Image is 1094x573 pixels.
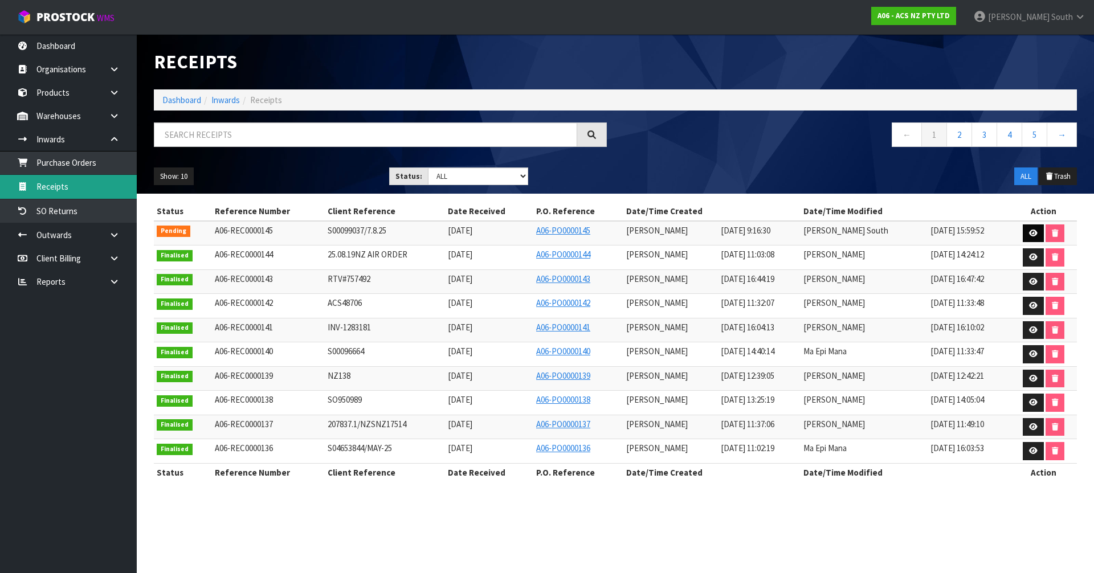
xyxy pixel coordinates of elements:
span: Finalised [157,347,193,358]
span: [DATE] 11:33:48 [930,297,984,308]
small: WMS [97,13,115,23]
button: Show: 10 [154,167,194,186]
span: A06-REC0000139 [215,370,273,381]
span: [DATE] 14:24:12 [930,249,984,260]
span: [PERSON_NAME] [803,322,865,333]
span: A06-REC0000141 [215,322,273,333]
span: [PERSON_NAME] [803,370,865,381]
a: 2 [946,122,972,147]
a: A06-PO0000136 [536,443,590,453]
span: [PERSON_NAME] [803,249,865,260]
span: [PERSON_NAME] [803,419,865,429]
span: [PERSON_NAME] South [803,225,888,236]
span: [DATE] [448,443,472,453]
span: South [1051,11,1073,22]
th: Date Received [445,463,533,481]
span: [DATE] [448,297,472,308]
span: Finalised [157,274,193,285]
span: [PERSON_NAME] [626,419,688,429]
span: S00096664 [328,346,364,357]
th: Date/Time Modified [801,463,1010,481]
a: A06-PO0000137 [536,419,590,429]
span: [DATE] [448,249,472,260]
span: Finalised [157,298,193,310]
a: A06-PO0000139 [536,370,590,381]
span: 25.08.19NZ AIR ORDER [328,249,407,260]
span: [PERSON_NAME] [626,322,688,333]
a: 1 [921,122,947,147]
span: RTV#757492 [328,273,370,284]
span: A06-REC0000138 [215,394,273,405]
span: Ma Epi Mana [803,346,847,357]
a: Dashboard [162,95,201,105]
span: Finalised [157,322,193,334]
button: Trash [1039,167,1077,186]
span: [PERSON_NAME] [626,297,688,308]
th: Action [1011,202,1077,220]
a: 3 [971,122,997,147]
span: Finalised [157,250,193,261]
span: [DATE] 11:03:08 [721,249,774,260]
span: [PERSON_NAME] [626,443,688,453]
img: cube-alt.png [17,10,31,24]
span: [PERSON_NAME] [803,394,865,405]
th: Date/Time Modified [801,202,1010,220]
span: [DATE] [448,370,472,381]
span: [DATE] [448,225,472,236]
span: [DATE] 12:39:05 [721,370,774,381]
th: P.O. Reference [533,202,623,220]
a: A06-PO0000141 [536,322,590,333]
span: [DATE] 11:37:06 [721,419,774,429]
span: A06-REC0000137 [215,419,273,429]
span: 207837.1/NZSNZ17514 [328,419,406,429]
span: [PERSON_NAME] [626,249,688,260]
a: 5 [1022,122,1047,147]
span: Finalised [157,371,193,382]
span: [PERSON_NAME] [626,273,688,284]
span: [PERSON_NAME] [988,11,1050,22]
span: S00099037/7.8.25 [328,225,386,236]
a: A06-PO0000138 [536,394,590,405]
th: Status [154,202,212,220]
span: A06-REC0000143 [215,273,273,284]
span: [PERSON_NAME] [803,297,865,308]
span: ProStock [36,10,95,24]
span: Ma Epi Mana [803,443,847,453]
a: A06-PO0000145 [536,225,590,236]
span: NZ138 [328,370,350,381]
span: ACS48706 [328,297,362,308]
a: A06-PO0000140 [536,346,590,357]
th: Reference Number [212,463,325,481]
input: Search receipts [154,122,577,147]
span: [PERSON_NAME] [626,394,688,405]
strong: Status: [395,171,422,181]
span: [DATE] 16:04:13 [721,322,774,333]
span: A06-REC0000140 [215,346,273,357]
h1: Receipts [154,51,607,72]
strong: A06 - ACS NZ PTY LTD [877,11,950,21]
a: Inwards [211,95,240,105]
button: ALL [1014,167,1038,186]
th: P.O. Reference [533,463,623,481]
span: [DATE] 9:16:30 [721,225,770,236]
span: [DATE] [448,346,472,357]
a: A06 - ACS NZ PTY LTD [871,7,956,25]
span: [DATE] 11:02:19 [721,443,774,453]
th: Client Reference [325,463,444,481]
span: A06-REC0000136 [215,443,273,453]
a: 4 [997,122,1022,147]
span: A06-REC0000142 [215,297,273,308]
th: Status [154,463,212,481]
nav: Page navigation [624,122,1077,150]
span: Pending [157,226,190,237]
a: ← [892,122,922,147]
span: Finalised [157,444,193,455]
span: INV-1283181 [328,322,371,333]
span: A06-REC0000145 [215,225,273,236]
th: Reference Number [212,202,325,220]
span: A06-REC0000144 [215,249,273,260]
span: [PERSON_NAME] [626,370,688,381]
span: [PERSON_NAME] [626,225,688,236]
th: Action [1011,463,1077,481]
span: [DATE] 16:47:42 [930,273,984,284]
